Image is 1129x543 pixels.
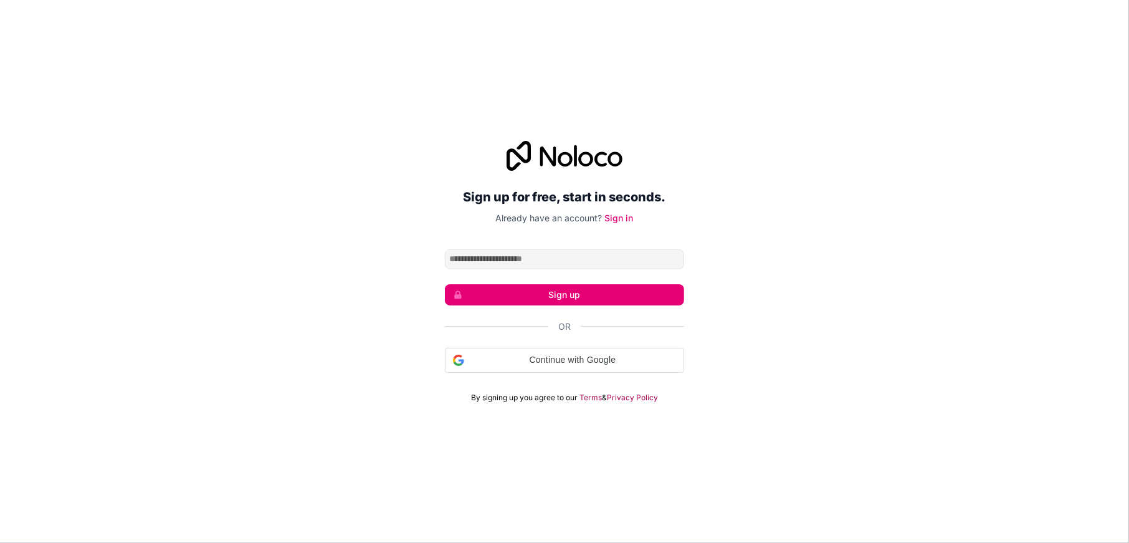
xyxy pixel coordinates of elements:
[558,320,571,333] span: Or
[579,393,602,403] a: Terms
[445,284,684,305] button: Sign up
[496,213,603,223] span: Already have an account?
[445,249,684,269] input: Email address
[445,348,684,373] div: Continue with Google
[471,393,578,403] span: By signing up you agree to our
[602,393,607,403] span: &
[445,186,684,208] h2: Sign up for free, start in seconds.
[605,213,634,223] a: Sign in
[607,393,658,403] a: Privacy Policy
[469,353,676,367] span: Continue with Google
